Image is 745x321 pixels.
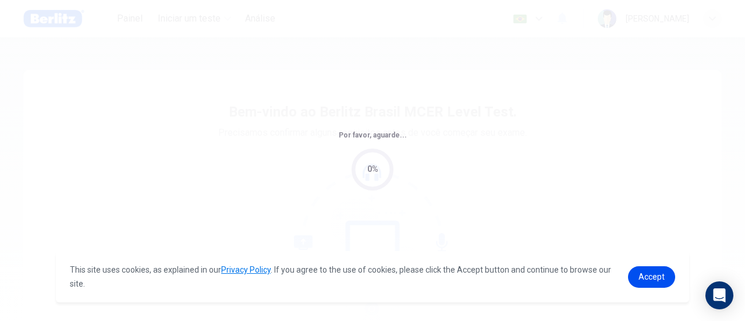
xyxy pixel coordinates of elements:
div: Open Intercom Messenger [705,281,733,309]
a: dismiss cookie message [628,266,675,288]
a: Privacy Policy [221,265,271,274]
div: cookieconsent [56,251,689,302]
div: 0% [367,163,378,176]
span: Por favor, aguarde... [339,131,407,139]
span: This site uses cookies, as explained in our . If you agree to the use of cookies, please click th... [70,265,611,288]
span: Accept [638,272,665,281]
